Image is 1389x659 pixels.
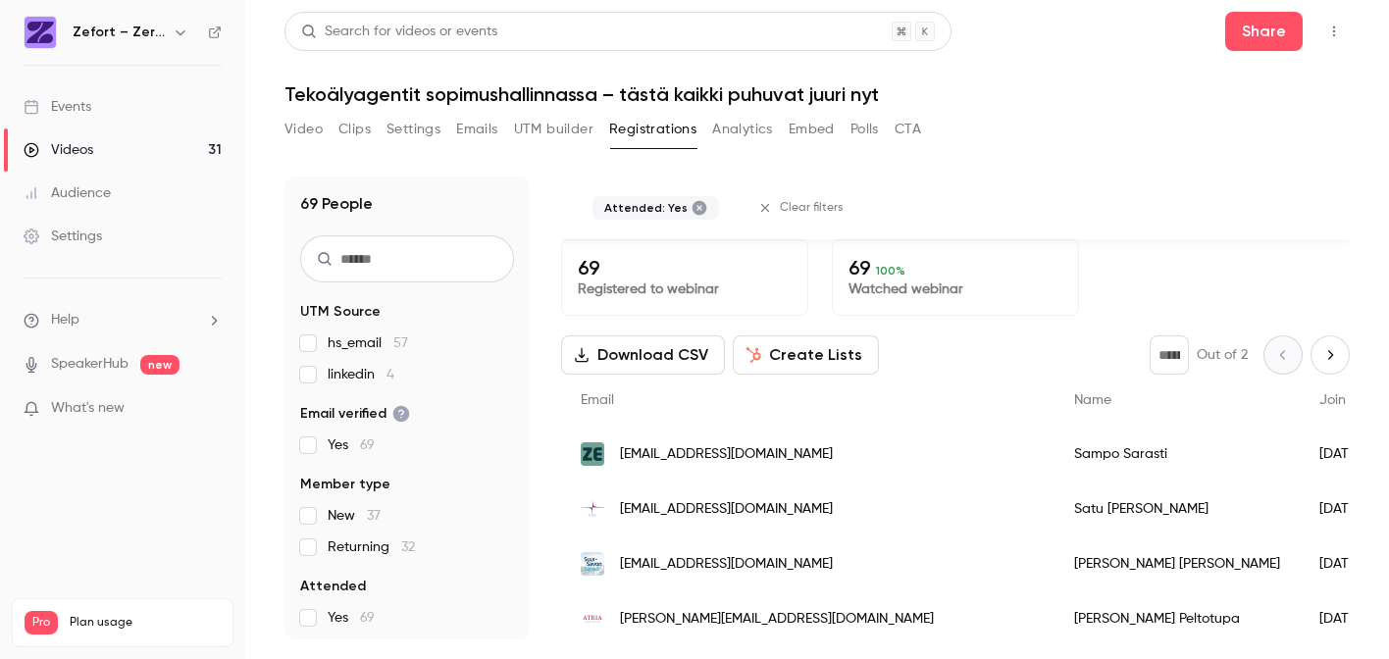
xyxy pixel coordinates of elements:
img: sssoy.fi [581,552,604,576]
img: csc.fi [581,497,604,521]
p: 69 [578,256,792,279]
button: Download CSV [561,335,725,375]
span: hs_email [328,333,408,353]
span: UTM Source [300,302,381,322]
span: Help [51,310,79,330]
p: Registered to webinar [578,279,792,299]
span: New [328,506,381,526]
span: 32 [401,540,415,554]
button: Clear filters [750,192,855,224]
button: UTM builder [514,114,593,145]
span: [PERSON_NAME][EMAIL_ADDRESS][DOMAIN_NAME] [620,609,934,630]
div: [PERSON_NAME] [PERSON_NAME] [1055,536,1300,591]
button: Registrations [609,114,696,145]
div: Videos [24,140,93,160]
button: Remove "Did attend" from selected filters [692,200,707,216]
button: Create Lists [733,335,879,375]
span: Returning [328,537,415,557]
span: What's new [51,398,125,419]
button: Analytics [712,114,773,145]
div: [PERSON_NAME] Peltotupa [1055,591,1300,646]
div: Search for videos or events [301,22,497,42]
img: atria.com [581,607,604,631]
span: 4 [386,368,394,381]
span: Join date [1319,393,1380,407]
p: Watched webinar [849,279,1062,299]
div: Audience [24,183,111,203]
span: 69 [360,611,375,625]
p: Out of 2 [1197,345,1248,365]
button: Polls [850,114,879,145]
a: SpeakerHub [51,354,129,375]
h1: Tekoälyagentit sopimushallinnassa – tästä kaikki puhuvat juuri nyt [284,82,1350,106]
span: Yes [328,435,375,455]
span: [EMAIL_ADDRESS][DOMAIN_NAME] [620,554,833,575]
span: Yes [328,608,375,628]
button: Video [284,114,323,145]
button: Next page [1311,335,1350,375]
span: new [140,355,180,375]
span: Pro [25,611,58,634]
span: 57 [393,336,408,350]
button: Embed [789,114,835,145]
button: Top Bar Actions [1318,16,1350,47]
span: Email [581,393,614,407]
h1: 69 People [300,192,373,216]
span: Clear filters [780,200,844,216]
button: Clips [338,114,371,145]
button: Settings [386,114,440,145]
div: Events [24,97,91,117]
span: Name [1074,393,1111,407]
span: Member type [300,475,390,494]
span: Attended: Yes [604,200,688,216]
span: [EMAIL_ADDRESS][DOMAIN_NAME] [620,499,833,520]
li: help-dropdown-opener [24,310,222,330]
span: 69 [360,438,375,452]
span: Attended [300,577,366,596]
span: Plan usage [70,615,221,631]
span: 100 % [876,264,905,278]
span: Email verified [300,404,410,424]
button: Emails [456,114,497,145]
h6: Zefort – Zero-Effort Contract Management [73,23,165,42]
img: zefort.com [581,442,604,466]
div: Settings [24,227,102,246]
span: [EMAIL_ADDRESS][DOMAIN_NAME] [620,444,833,465]
button: Share [1225,12,1303,51]
iframe: Noticeable Trigger [198,400,222,418]
button: CTA [895,114,921,145]
span: 37 [367,509,381,523]
div: Satu [PERSON_NAME] [1055,482,1300,536]
img: Zefort – Zero-Effort Contract Management [25,17,56,48]
p: 69 [849,256,1062,279]
div: Sampo Sarasti [1055,427,1300,482]
span: linkedin [328,365,394,384]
